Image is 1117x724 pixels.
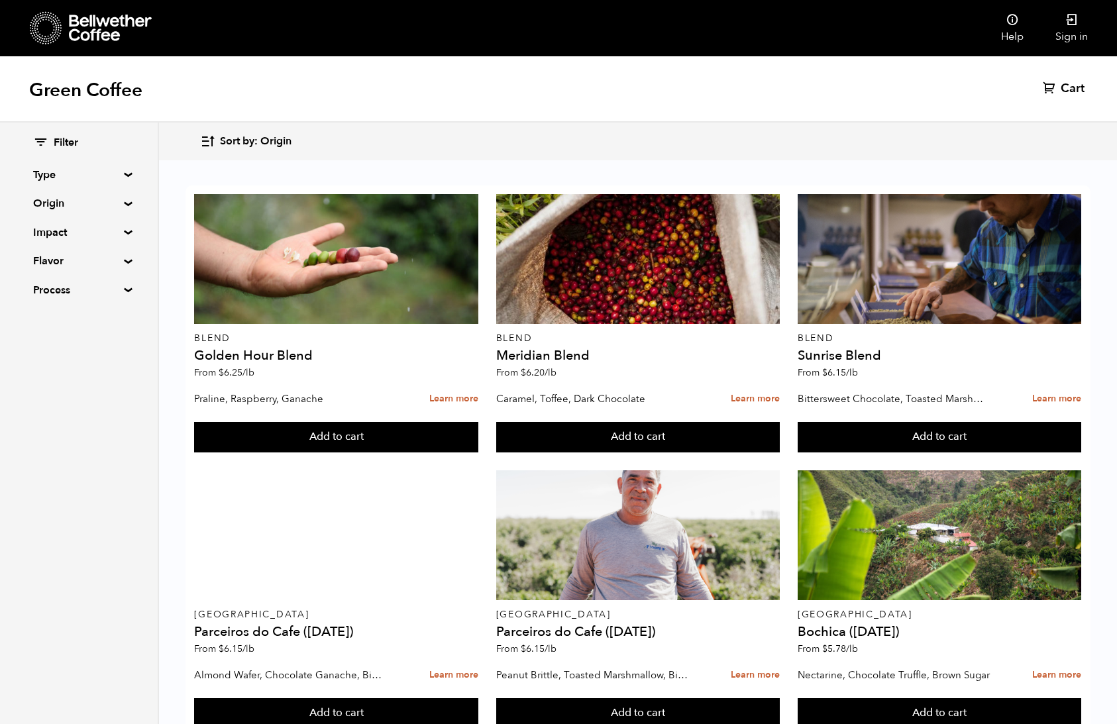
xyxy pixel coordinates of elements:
p: [GEOGRAPHIC_DATA] [496,610,780,619]
a: Learn more [1032,661,1081,690]
span: $ [521,366,526,379]
h4: Sunrise Blend [798,349,1081,362]
summary: Origin [33,195,125,211]
bdi: 6.20 [521,366,557,379]
button: Add to cart [194,422,478,452]
span: From [194,366,254,379]
a: Learn more [1032,385,1081,413]
span: /lb [242,643,254,655]
button: Sort by: Origin [200,126,292,157]
p: [GEOGRAPHIC_DATA] [798,610,1081,619]
p: Almond Wafer, Chocolate Ganache, Bing Cherry [194,665,387,685]
h1: Green Coffee [29,78,142,102]
span: Sort by: Origin [220,134,292,149]
bdi: 6.15 [219,643,254,655]
span: From [798,366,858,379]
h4: Parceiros do Cafe ([DATE]) [194,625,478,639]
bdi: 6.15 [521,643,557,655]
bdi: 6.25 [219,366,254,379]
summary: Process [33,282,125,298]
span: From [194,643,254,655]
h4: Meridian Blend [496,349,780,362]
p: Nectarine, Chocolate Truffle, Brown Sugar [798,665,990,685]
button: Add to cart [798,422,1081,452]
h4: Parceiros do Cafe ([DATE]) [496,625,780,639]
p: [GEOGRAPHIC_DATA] [194,610,478,619]
bdi: 5.78 [822,643,858,655]
a: Cart [1043,81,1088,97]
p: Blend [798,334,1081,343]
a: Learn more [429,661,478,690]
a: Learn more [429,385,478,413]
button: Add to cart [496,422,780,452]
span: $ [822,366,827,379]
span: $ [521,643,526,655]
span: /lb [545,366,557,379]
bdi: 6.15 [822,366,858,379]
span: Cart [1061,81,1085,97]
p: Peanut Brittle, Toasted Marshmallow, Bittersweet Chocolate [496,665,689,685]
summary: Type [33,167,125,183]
span: /lb [242,366,254,379]
span: $ [822,643,827,655]
span: $ [219,366,224,379]
p: Blend [496,334,780,343]
span: /lb [545,643,557,655]
p: Bittersweet Chocolate, Toasted Marshmallow, Candied Orange, Praline [798,389,990,409]
h4: Golden Hour Blend [194,349,478,362]
span: From [798,643,858,655]
span: From [496,366,557,379]
summary: Flavor [33,253,125,269]
p: Blend [194,334,478,343]
p: Praline, Raspberry, Ganache [194,389,387,409]
span: $ [219,643,224,655]
span: Filter [54,136,78,150]
a: Learn more [731,385,780,413]
h4: Bochica ([DATE]) [798,625,1081,639]
summary: Impact [33,225,125,240]
p: Caramel, Toffee, Dark Chocolate [496,389,689,409]
span: From [496,643,557,655]
span: /lb [846,643,858,655]
a: Learn more [731,661,780,690]
span: /lb [846,366,858,379]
